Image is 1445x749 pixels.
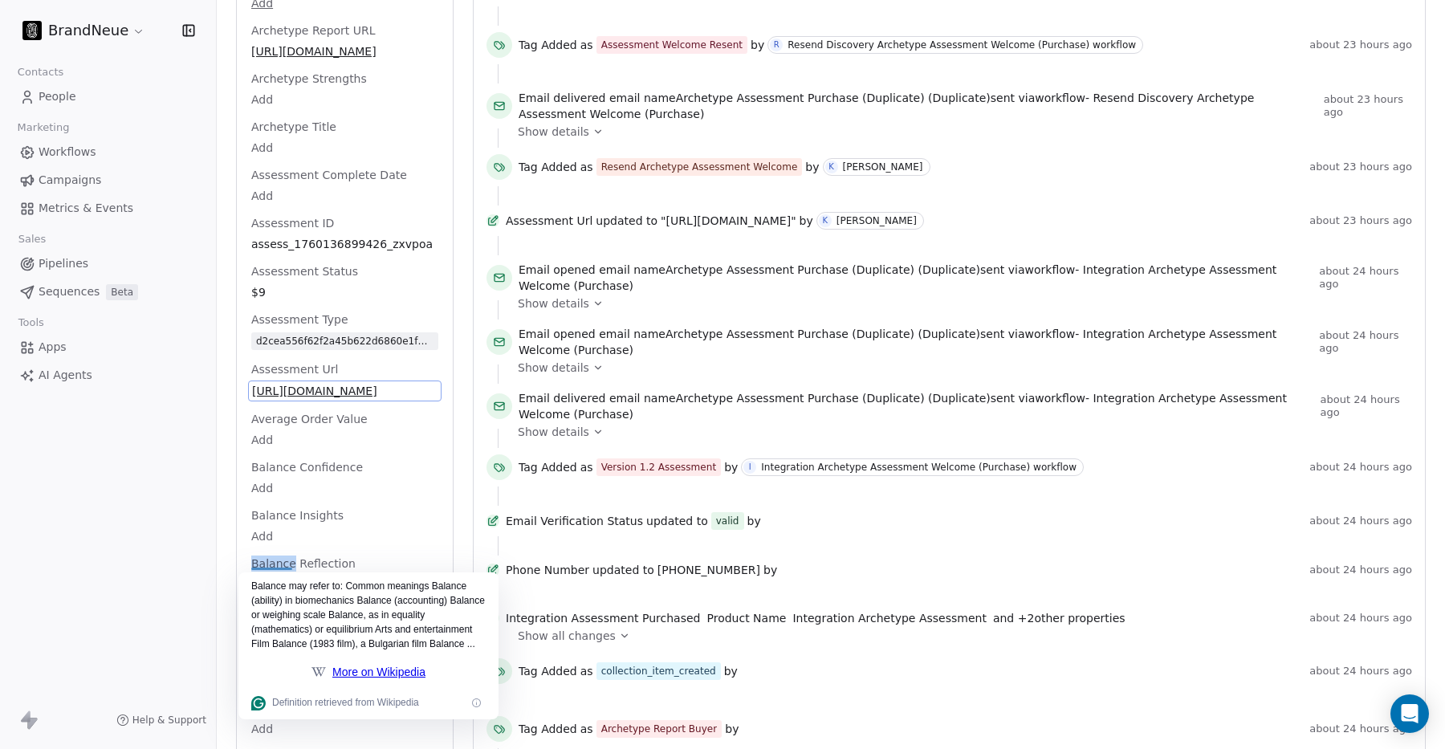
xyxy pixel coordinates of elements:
span: about 24 hours ago [1309,564,1412,576]
span: as [580,721,593,737]
span: as [580,459,593,475]
span: Campaigns [39,172,101,189]
span: about 23 hours ago [1309,161,1412,173]
span: Tag Added [519,721,577,737]
span: Contacts [10,60,71,84]
span: Add [251,528,438,544]
span: Show details [518,295,589,311]
span: Add [251,188,438,204]
span: Marketing [10,116,76,140]
span: Archetype Report URL [248,22,379,39]
a: People [13,83,203,110]
span: Archetype Assessment Purchase (Duplicate) (Duplicate) [666,328,980,340]
div: Assessment Welcome Resent [601,38,743,52]
span: Balance Insights [248,507,347,523]
span: about 24 hours ago [1320,393,1412,419]
span: [PHONE_NUMBER] [657,562,760,578]
span: AI Agents [39,367,92,384]
span: Archetype Assessment Purchase (Duplicate) (Duplicate) [666,263,980,276]
span: Tag Added [519,663,577,679]
span: Pipelines [39,255,88,272]
span: Product Name [706,610,786,626]
div: Resend Archetype Assessment Welcome [601,160,798,174]
span: Archetype Assessment Purchase (Duplicate) (Duplicate) [676,392,991,405]
span: Show all changes [518,628,616,644]
div: valid [716,513,739,529]
span: Help & Support [132,714,206,727]
span: Add [251,721,438,737]
div: Open Intercom Messenger [1390,694,1429,733]
div: R [774,39,779,51]
span: Assessment Type [248,311,352,328]
span: Assessment Url [248,361,341,377]
span: by [724,663,738,679]
a: Show all changes [518,628,1401,644]
span: Tag Added [519,37,577,53]
span: Assessment ID [248,215,337,231]
span: Workflows [39,144,96,161]
div: I [749,461,751,474]
span: Archetype Strengths [248,71,370,87]
span: updated to [646,513,708,529]
img: BrandNeue_AppIcon.png [22,21,42,40]
span: by [725,721,739,737]
a: Show details [518,295,1401,311]
div: K [822,214,828,227]
span: email name sent via workflow - [519,262,1313,294]
span: BrandNeue [48,20,128,41]
span: by [724,459,738,475]
a: Show details [518,424,1401,440]
span: Archetype Assessment Purchase (Duplicate) (Duplicate) [676,92,991,104]
span: Apps [39,339,67,356]
a: Show details [518,124,1401,140]
a: Campaigns [13,167,203,193]
span: about 24 hours ago [1309,612,1412,625]
span: as [580,37,593,53]
span: by [751,37,764,53]
span: Email opened [519,328,596,340]
span: by [763,562,777,578]
div: collection_item_created [601,664,716,678]
div: [PERSON_NAME] [836,215,917,226]
span: Balance Reflection [248,556,359,572]
span: Assessment Status [248,263,361,279]
div: Integration Archetype Assessment Welcome (Purchase) workflow [761,462,1077,473]
span: Show details [518,124,589,140]
span: Tag Added [519,159,577,175]
span: Sequences [39,283,100,300]
div: K [828,161,834,173]
span: Metrics & Events [39,200,133,217]
span: email name sent via workflow - [519,90,1317,122]
div: [PERSON_NAME] [843,161,923,173]
a: SequencesBeta [13,279,203,305]
span: Integration Assessment Purchased [506,610,700,626]
a: AI Agents [13,362,203,389]
span: Email opened [519,263,596,276]
span: [URL][DOMAIN_NAME] [251,43,438,59]
span: about 23 hours ago [1309,214,1412,227]
span: Tag Added [519,459,577,475]
div: Version 1.2 Assessment [601,460,716,474]
span: email name sent via workflow - [519,326,1313,358]
span: Sales [11,227,53,251]
span: Assessment Url [506,213,592,229]
a: Help & Support [116,714,206,727]
span: email name sent via workflow - [519,390,1313,422]
span: $9 [251,284,438,300]
span: Email delivered [519,92,605,104]
span: by [805,159,819,175]
span: about 24 hours ago [1309,723,1412,735]
span: Integration Archetype Assessment Welcome (Purchase) [519,392,1287,421]
span: "[URL][DOMAIN_NAME]" [661,213,796,229]
span: Phone Number [506,562,589,578]
span: Add [251,432,438,448]
span: Email delivered [519,392,605,405]
span: Assessment Complete Date [248,167,410,183]
span: Email Verification Status [506,513,643,529]
span: People [39,88,76,105]
span: about 23 hours ago [1309,39,1412,51]
span: Add [251,480,438,496]
span: Integration Archetype Assessment [792,610,987,626]
a: Apps [13,334,203,360]
span: Balance Confidence [248,459,366,475]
